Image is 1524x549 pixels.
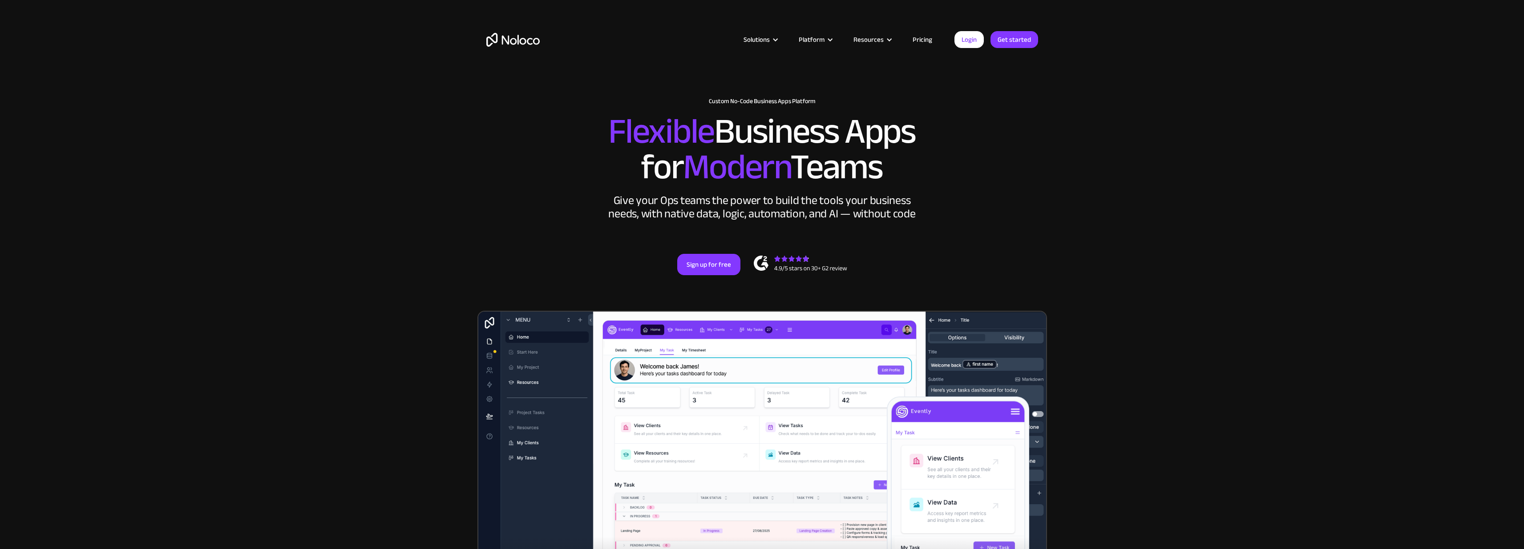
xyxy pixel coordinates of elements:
[683,134,790,200] span: Modern
[788,34,842,45] div: Platform
[853,34,884,45] div: Resources
[486,98,1038,105] h1: Custom No-Code Business Apps Platform
[732,34,788,45] div: Solutions
[486,114,1038,185] h2: Business Apps for Teams
[486,33,540,47] a: home
[744,34,770,45] div: Solutions
[606,194,918,220] div: Give your Ops teams the power to build the tools your business needs, with native data, logic, au...
[608,98,714,164] span: Flexible
[799,34,825,45] div: Platform
[901,34,943,45] a: Pricing
[990,31,1038,48] a: Get started
[954,31,984,48] a: Login
[842,34,901,45] div: Resources
[677,254,740,275] a: Sign up for free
